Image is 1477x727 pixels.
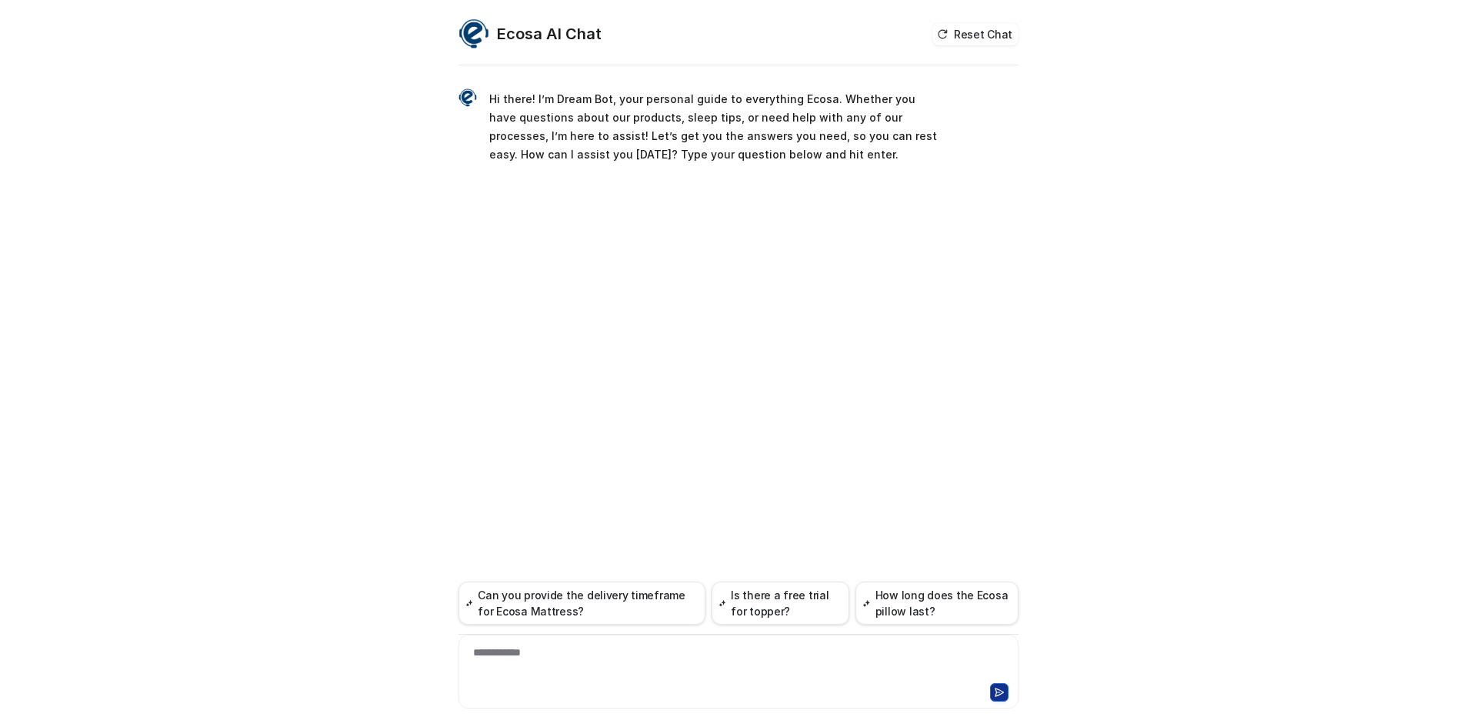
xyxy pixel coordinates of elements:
img: Widget [458,18,489,49]
img: Widget [458,88,477,107]
button: Reset Chat [932,23,1019,45]
h2: Ecosa AI Chat [497,23,602,45]
p: Hi there! I’m Dream Bot, your personal guide to everything Ecosa. Whether you have questions abou... [489,90,939,164]
button: How long does the Ecosa pillow last? [855,582,1019,625]
button: Can you provide the delivery timeframe for Ecosa Mattress? [458,582,705,625]
button: Is there a free trial for topper? [712,582,849,625]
